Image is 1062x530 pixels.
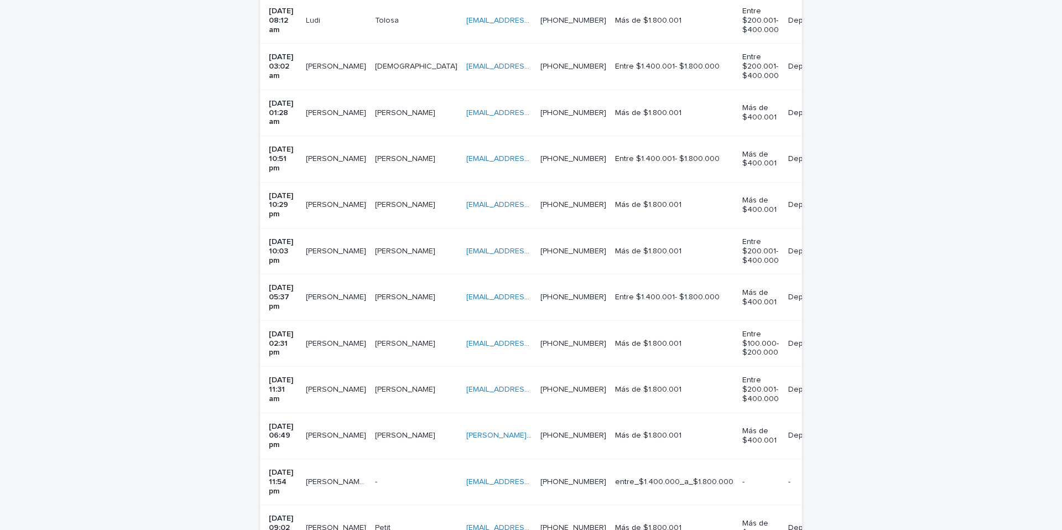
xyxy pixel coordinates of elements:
a: [PHONE_NUMBER] [540,155,606,163]
p: [PERSON_NAME] [375,245,438,256]
p: [DATE] 02:31 pm [269,330,297,357]
a: [EMAIL_ADDRESS][DOMAIN_NAME] [466,201,591,209]
a: [EMAIL_ADDRESS][PERSON_NAME][DOMAIN_NAME] [466,17,652,24]
a: [PHONE_NUMBER] [540,293,606,301]
a: [EMAIL_ADDRESS][DOMAIN_NAME] [466,247,591,255]
p: entre_$1.400.000_a_$1.800.000 [615,477,733,487]
p: [PERSON_NAME] [375,429,438,440]
p: [PERSON_NAME] [306,152,368,164]
p: Departamentos [788,200,844,210]
p: [PERSON_NAME] [375,152,438,164]
p: Más de $1.800.001 [615,108,733,118]
p: - [788,477,844,487]
p: [PERSON_NAME] [375,383,438,394]
a: [EMAIL_ADDRESS][DOMAIN_NAME] [466,478,591,486]
p: Departamentos [788,16,844,25]
p: Entre $1.400.001- $1.800.000 [615,62,733,71]
a: [EMAIL_ADDRESS][DOMAIN_NAME] [466,386,591,393]
p: Departamentos [788,385,844,394]
p: Entre $1.400.001- $1.800.000 [615,154,733,164]
a: [EMAIL_ADDRESS][DOMAIN_NAME] [466,340,591,347]
p: Entre $200.001- $400.000 [742,53,779,80]
p: Entre $200.001- $400.000 [742,237,779,265]
p: Departamentos [788,339,844,349]
p: Departamentos [788,247,844,256]
p: [PERSON_NAME] [306,60,368,71]
p: [DEMOGRAPHIC_DATA] [375,60,460,71]
p: Más de $400.001 [742,196,779,215]
p: Más de $400.001 [742,427,779,445]
p: Ludi [306,14,322,25]
p: [DATE] 03:02 am [269,53,297,80]
a: [PHONE_NUMBER] [540,63,606,70]
p: - [375,475,379,487]
p: Departamentos [788,108,844,118]
a: [EMAIL_ADDRESS][DOMAIN_NAME] [466,155,591,163]
a: [PHONE_NUMBER] [540,432,606,439]
p: [DATE] 06:49 pm [269,422,297,450]
p: [DATE] 08:12 am [269,7,297,34]
a: [EMAIL_ADDRESS][DOMAIN_NAME] [466,63,591,70]
p: Departamentos [788,431,844,440]
p: Departamentos [788,293,844,302]
p: Entre $200.001- $400.000 [742,376,779,403]
p: [DATE] 10:29 pm [269,191,297,219]
p: Tolosa [375,14,401,25]
p: Más de $1.800.001 [615,385,733,394]
p: [DATE] 11:54 pm [269,468,297,496]
p: [DATE] 10:51 pm [269,145,297,173]
p: [PERSON_NAME] [306,429,368,440]
a: [PHONE_NUMBER] [540,201,606,209]
a: [PHONE_NUMBER] [540,109,606,117]
p: Más de $1.800.001 [615,16,733,25]
a: [EMAIL_ADDRESS][DOMAIN_NAME] [466,109,591,117]
p: [DATE] 10:03 pm [269,237,297,265]
p: Más de $1.800.001 [615,339,733,349]
p: [PERSON_NAME] [375,337,438,349]
p: [PERSON_NAME] [306,198,368,210]
p: [DATE] 05:37 pm [269,283,297,311]
p: Sandoval Arrriaza [375,198,438,210]
a: [PHONE_NUMBER] [540,478,606,486]
p: [DATE] 11:31 am [269,376,297,403]
p: [PERSON_NAME] [375,106,438,118]
p: Entre $100.000- $200.000 [742,330,779,357]
p: Entre $200.001- $400.000 [742,7,779,34]
a: [PHONE_NUMBER] [540,247,606,255]
p: [PERSON_NAME] [306,290,368,302]
p: [PERSON_NAME] [306,245,368,256]
a: [PHONE_NUMBER] [540,340,606,347]
p: Más de $1.800.001 [615,200,733,210]
p: Más de $1.800.001 [615,247,733,256]
p: [DATE] 01:28 am [269,99,297,127]
a: [PHONE_NUMBER] [540,17,606,24]
p: [PERSON_NAME] [306,106,368,118]
p: Entre $1.400.001- $1.800.000 [615,293,733,302]
p: Más de $400.001 [742,288,779,307]
p: Más de $400.001 [742,150,779,169]
p: - [742,477,779,487]
p: [PERSON_NAME] [306,337,368,349]
p: Departamentos [788,62,844,71]
a: [EMAIL_ADDRESS][DOMAIN_NAME] [466,293,591,301]
p: Más de $1.800.001 [615,431,733,440]
p: Departamentos [788,154,844,164]
p: Más de $400.001 [742,103,779,122]
p: Enrique Eduardo Ormeño Aqueveque [306,475,368,487]
p: [PERSON_NAME] [306,383,368,394]
a: [PERSON_NAME][EMAIL_ADDRESS][DOMAIN_NAME] [466,432,652,439]
p: [PERSON_NAME] [375,290,438,302]
a: [PHONE_NUMBER] [540,386,606,393]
